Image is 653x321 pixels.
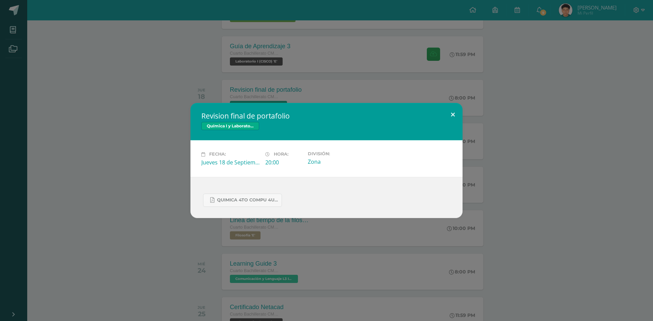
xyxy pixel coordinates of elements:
div: Zona [308,158,366,165]
span: Quimica 4to compu 4U.pdf [217,197,278,203]
label: División: [308,151,366,156]
span: Hora: [274,152,288,157]
a: Quimica 4to compu 4U.pdf [203,194,282,207]
h2: Revision final de portafolio [201,111,452,121]
button: Close (Esc) [443,103,463,126]
span: Química I y Laboratorio [201,122,259,130]
div: Jueves 18 de Septiembre [201,159,260,166]
span: Fecha: [209,152,226,157]
div: 20:00 [265,159,302,166]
